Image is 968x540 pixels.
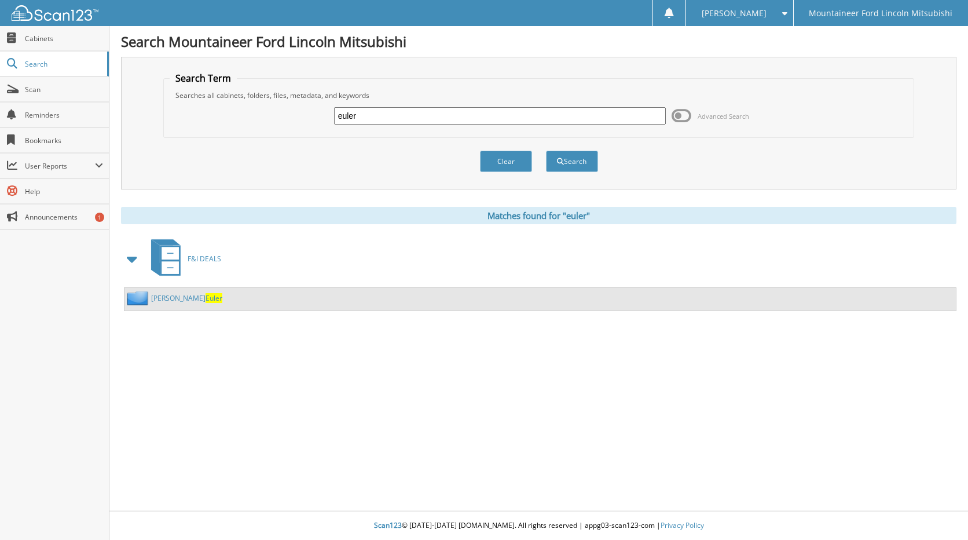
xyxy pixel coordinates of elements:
button: Search [546,151,598,172]
button: Clear [480,151,532,172]
span: User Reports [25,161,95,171]
img: scan123-logo-white.svg [12,5,98,21]
span: Scan123 [374,520,402,530]
span: Help [25,187,103,196]
span: Cabinets [25,34,103,43]
span: Reminders [25,110,103,120]
span: Bookmarks [25,136,103,145]
h1: Search Mountaineer Ford Lincoln Mitsubishi [121,32,956,51]
span: Advanced Search [698,112,749,121]
legend: Search Term [170,72,237,85]
span: Announcements [25,212,103,222]
span: Search [25,59,101,69]
img: folder2.png [127,291,151,305]
a: F&I DEALS [144,236,221,282]
span: Euler [206,293,222,303]
div: 1 [95,213,104,222]
div: © [DATE]-[DATE] [DOMAIN_NAME]. All rights reserved | appg03-scan123-com | [109,512,968,540]
span: Mountaineer Ford Lincoln Mitsubishi [809,10,952,17]
span: [PERSON_NAME] [702,10,767,17]
div: Searches all cabinets, folders, files, metadata, and keywords [170,90,908,100]
a: [PERSON_NAME]Euler [151,293,222,303]
div: Matches found for "euler" [121,207,956,224]
span: Scan [25,85,103,94]
iframe: Chat Widget [910,484,968,540]
span: F&I DEALS [188,254,221,264]
a: Privacy Policy [661,520,704,530]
